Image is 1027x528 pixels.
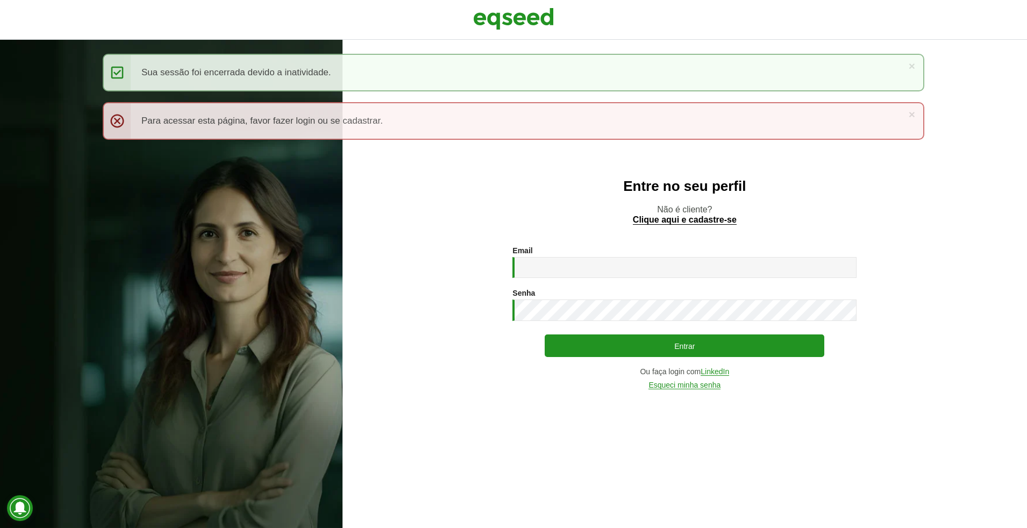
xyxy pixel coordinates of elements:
[512,247,532,254] label: Email
[103,54,924,91] div: Sua sessão foi encerrada devido a inatividade.
[545,334,824,357] button: Entrar
[909,109,915,120] a: ×
[103,102,924,140] div: Para acessar esta página, favor fazer login ou se cadastrar.
[648,381,721,389] a: Esqueci minha senha
[633,216,737,225] a: Clique aqui e cadastre-se
[473,5,554,32] img: EqSeed Logo
[909,60,915,72] a: ×
[512,368,857,376] div: Ou faça login com
[512,289,535,297] label: Senha
[364,179,1005,194] h2: Entre no seu perfil
[701,368,729,376] a: LinkedIn
[364,204,1005,225] p: Não é cliente?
